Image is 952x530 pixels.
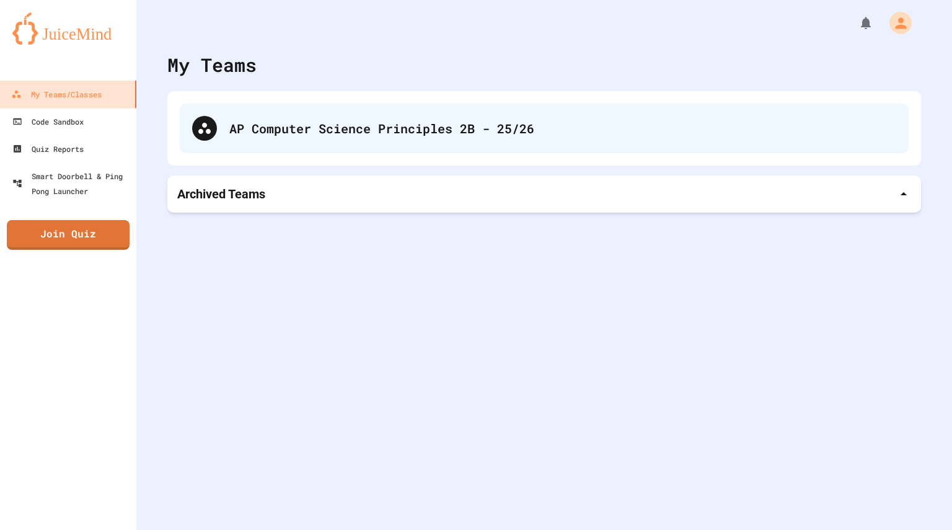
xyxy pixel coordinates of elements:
div: Smart Doorbell & Ping Pong Launcher [12,169,131,198]
div: My Teams/Classes [11,87,102,102]
img: logo-orange.svg [12,12,124,45]
div: Quiz Reports [12,141,84,156]
div: My Notifications [835,12,876,33]
p: Archived Teams [177,185,265,203]
div: My Account [876,9,915,37]
div: AP Computer Science Principles 2B - 25/26 [229,119,896,138]
a: Join Quiz [7,220,130,250]
div: My Teams [167,51,257,79]
div: Code Sandbox [12,114,84,129]
div: AP Computer Science Principles 2B - 25/26 [180,104,909,153]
